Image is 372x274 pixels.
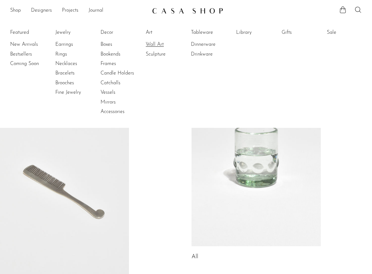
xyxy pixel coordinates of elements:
[10,40,58,68] ul: Featured
[88,7,103,15] a: Journal
[192,254,198,260] a: All
[236,28,284,40] ul: Library
[146,29,193,36] a: Art
[55,51,103,58] a: Rings
[101,41,148,48] a: Boxes
[101,60,148,67] a: Frames
[101,70,148,77] a: Candle Holders
[55,60,103,67] a: Necklaces
[146,41,193,48] a: Wall Art
[10,60,58,67] a: Coming Soon
[55,28,103,98] ul: Jewelry
[191,41,238,48] a: Dinnerware
[101,89,148,96] a: Vessels
[101,99,148,106] a: Mirrors
[55,41,103,48] a: Earrings
[101,80,148,86] a: Catchalls
[282,28,329,40] ul: Gifts
[10,7,21,15] a: Shop
[55,29,103,36] a: Jewelry
[146,28,193,59] ul: Art
[10,41,58,48] a: New Arrivals
[101,108,148,115] a: Accessories
[10,5,147,16] nav: Desktop navigation
[55,80,103,86] a: Brooches
[101,28,148,117] ul: Decor
[191,29,238,36] a: Tableware
[146,51,193,58] a: Sculpture
[10,5,147,16] ul: NEW HEADER MENU
[31,7,52,15] a: Designers
[236,29,284,36] a: Library
[10,51,58,58] a: Bestsellers
[55,70,103,77] a: Bracelets
[282,29,329,36] a: Gifts
[191,51,238,58] a: Drinkware
[55,89,103,96] a: Fine Jewelry
[101,51,148,58] a: Bookends
[101,29,148,36] a: Decor
[62,7,78,15] a: Projects
[191,28,238,59] ul: Tableware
